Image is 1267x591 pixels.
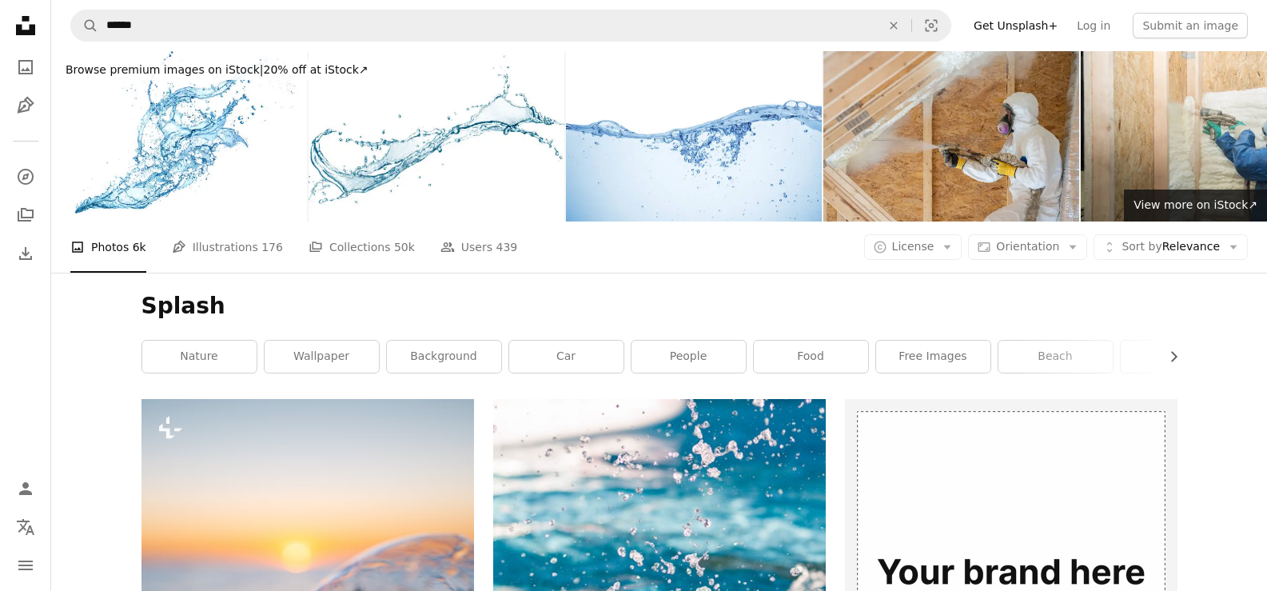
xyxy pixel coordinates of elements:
span: Orientation [996,240,1059,253]
a: person diving on pool splashing water [493,558,826,573]
a: Illustrations 176 [172,222,283,273]
a: free images [876,341,990,373]
img: Water splash [51,51,307,222]
img: Blue water splash isolated [309,51,564,222]
a: beach [998,341,1113,373]
span: View more on iStock ↗ [1134,198,1257,211]
a: Photos [10,51,42,83]
button: Language [10,511,42,543]
a: Log in [1067,13,1120,38]
button: Orientation [968,234,1087,260]
a: food [754,341,868,373]
a: background [387,341,501,373]
span: Browse premium images on iStock | [66,63,263,76]
span: 50k [394,238,415,256]
a: people [632,341,746,373]
span: 176 [261,238,283,256]
button: Menu [10,549,42,581]
button: Search Unsplash [71,10,98,41]
a: wallpaper [265,341,379,373]
button: License [864,234,962,260]
form: Find visuals sitewide [70,10,951,42]
a: Browse premium images on iStock|20% off at iStock↗ [51,51,383,90]
a: Illustrations [10,90,42,122]
a: Get Unsplash+ [964,13,1067,38]
button: Visual search [912,10,950,41]
a: Log in / Sign up [10,473,42,505]
a: Collections 50k [309,222,415,273]
a: Users 439 [440,222,517,273]
a: sky [1121,341,1235,373]
button: Clear [876,10,911,41]
a: Download History [10,238,42,270]
span: 439 [496,238,518,256]
a: car [509,341,624,373]
div: 20% off at iStock ↗ [61,61,373,80]
button: scroll list to the right [1159,341,1177,373]
a: Collections [10,199,42,231]
h1: Splash [141,292,1177,321]
a: View more on iStock↗ [1124,190,1267,222]
img: Blue water wave [566,51,822,222]
span: Relevance [1122,239,1220,255]
img: construction worker spraying house insulation [823,51,1079,222]
button: Submit an image [1133,13,1248,38]
span: Sort by [1122,240,1161,253]
button: Sort byRelevance [1094,234,1248,260]
a: nature [142,341,257,373]
span: License [892,240,934,253]
a: Explore [10,161,42,193]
